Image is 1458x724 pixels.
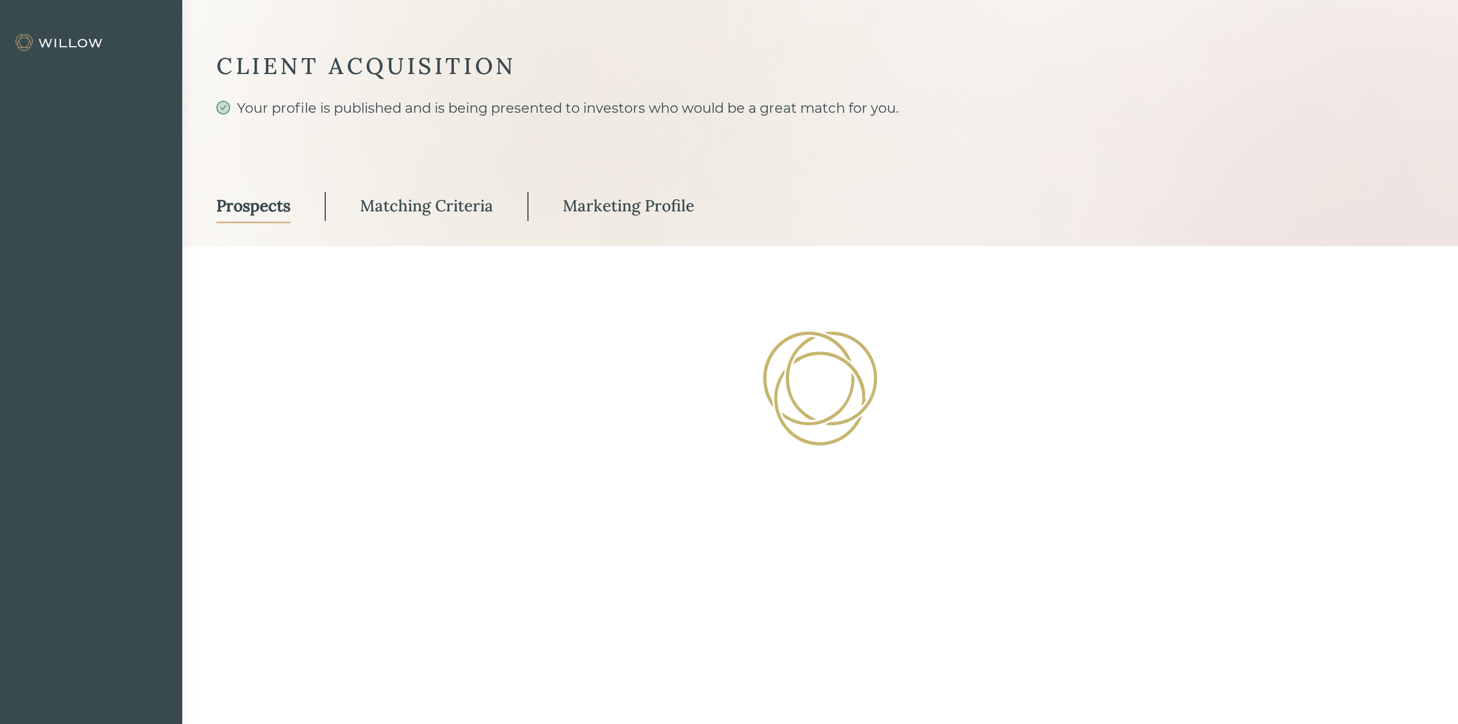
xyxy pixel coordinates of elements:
div: Matching Criteria [360,195,493,216]
div: CLIENT ACQUISITION [216,51,1424,81]
a: Prospects [216,190,290,223]
a: Marketing Profile [563,190,694,223]
div: Your profile is published and is being presented to investors who would be a great match for you. [216,98,1424,159]
span: check-circle [216,101,230,114]
div: Prospects [216,195,290,216]
img: Loading! [755,324,884,453]
img: Willow [14,34,105,52]
div: Marketing Profile [563,195,694,216]
a: Matching Criteria [360,190,493,223]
